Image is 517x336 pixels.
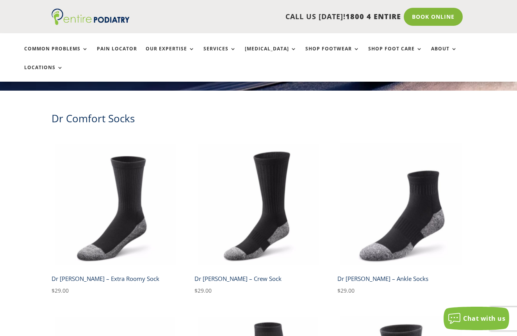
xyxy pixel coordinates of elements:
[24,46,88,63] a: Common Problems
[145,12,401,22] p: CALL US [DATE]!
[194,287,212,294] bdi: 29.00
[194,141,322,296] a: crew sock dr comfort diabetic sockDr [PERSON_NAME] – Crew Sock $29.00
[431,46,457,63] a: About
[52,287,69,294] bdi: 29.00
[24,65,63,82] a: Locations
[337,287,355,294] bdi: 29.00
[346,12,401,21] span: 1800 4 ENTIRE
[52,141,179,296] a: extra roomy crew sock entire podiatryDr [PERSON_NAME] – Extra Roomy Sock $29.00
[337,141,465,268] img: quarter length sock dr comfort black
[444,307,509,330] button: Chat with us
[52,9,130,25] img: logo (1)
[52,141,179,268] img: extra roomy crew sock entire podiatry
[146,46,195,63] a: Our Expertise
[463,314,505,323] span: Chat with us
[203,46,236,63] a: Services
[337,141,465,296] a: quarter length sock dr comfort blackDr [PERSON_NAME] – Ankle Socks $29.00
[245,46,297,63] a: [MEDICAL_DATA]
[305,46,360,63] a: Shop Footwear
[52,19,130,27] a: Entire Podiatry
[337,272,465,286] h2: Dr [PERSON_NAME] – Ankle Socks
[368,46,423,63] a: Shop Foot Care
[337,287,341,294] span: $
[194,287,198,294] span: $
[97,46,137,63] a: Pain Locator
[194,141,322,268] img: crew sock dr comfort diabetic sock
[52,272,179,286] h2: Dr [PERSON_NAME] – Extra Roomy Sock
[194,272,322,286] h2: Dr [PERSON_NAME] – Crew Sock
[52,111,465,129] h2: Dr Comfort Socks
[404,8,463,26] a: Book Online
[52,287,55,294] span: $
